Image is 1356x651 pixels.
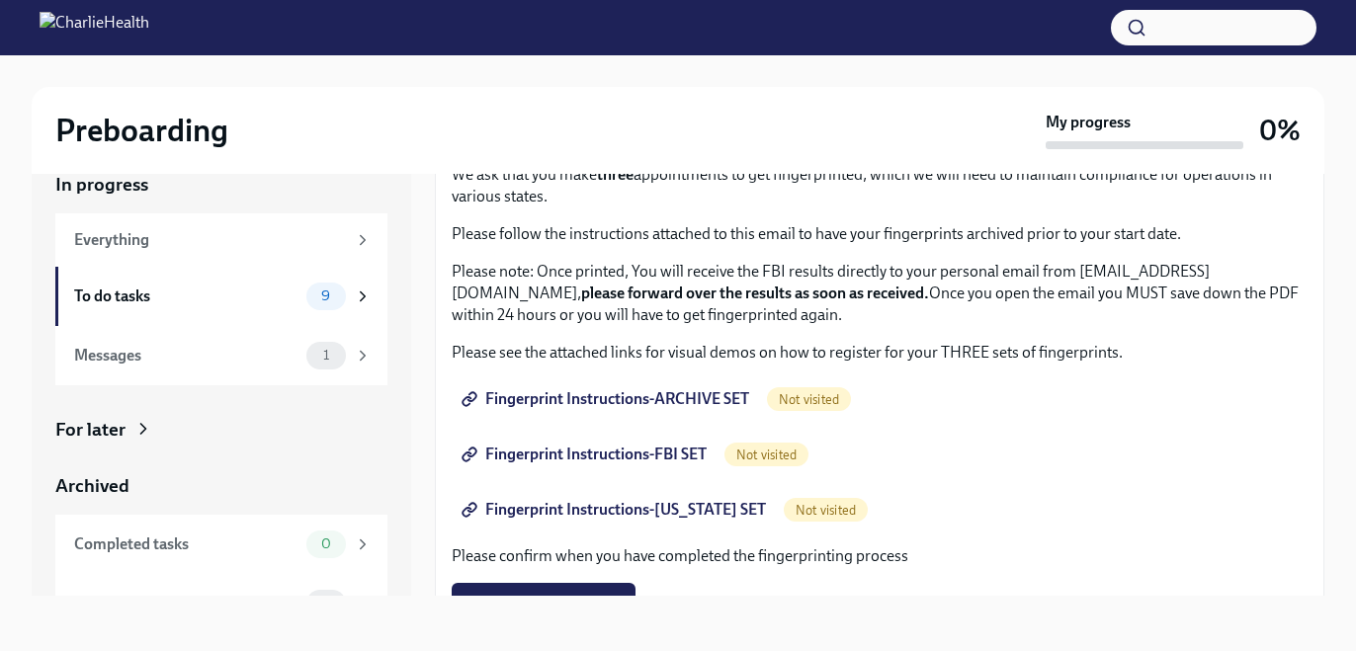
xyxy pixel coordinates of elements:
p: Please follow the instructions attached to this email to have your fingerprints archived prior to... [452,223,1308,245]
h2: Preboarding [55,111,228,150]
span: I've been fingerprinted [466,593,622,612]
h3: 0% [1259,113,1301,148]
span: Fingerprint Instructions-[US_STATE] SET [466,500,766,520]
span: Fingerprint Instructions-FBI SET [466,445,707,464]
p: Please confirm when you have completed the fingerprinting process [452,545,1308,567]
a: Fingerprint Instructions-[US_STATE] SET [452,490,780,529]
a: Fingerprint Instructions-ARCHIVE SET [452,379,763,419]
a: Archived [55,473,387,499]
a: Completed tasks0 [55,515,387,574]
p: Please note: Once printed, You will receive the FBI results directly to your personal email from ... [452,261,1308,326]
div: Completed tasks [74,533,298,555]
span: Fingerprint Instructions-ARCHIVE SET [466,389,749,409]
strong: please forward over the results as soon as received. [581,284,929,302]
div: Messages [74,593,298,614]
a: Everything [55,213,387,267]
span: 0 [309,536,343,551]
p: We ask that you make appointments to get fingerprinted, which we will need to maintain compliance... [452,164,1308,207]
a: To do tasks9 [55,267,387,326]
div: Everything [74,229,346,251]
a: Messages1 [55,326,387,385]
a: In progress [55,172,387,198]
p: Please see the attached links for visual demos on how to register for your THREE sets of fingerpr... [452,342,1308,364]
div: To do tasks [74,285,298,307]
img: CharlieHealth [40,12,149,43]
div: Messages [74,345,298,366]
strong: three [597,165,634,184]
a: For later [55,417,387,443]
div: For later [55,417,126,443]
span: Not visited [784,503,868,518]
a: Fingerprint Instructions-FBI SET [452,435,720,474]
span: Not visited [767,392,851,407]
strong: My progress [1046,112,1131,133]
button: I've been fingerprinted [452,583,636,622]
span: 1 [311,348,341,363]
a: Messages [55,574,387,633]
span: 9 [309,288,342,303]
span: Not visited [724,448,808,462]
